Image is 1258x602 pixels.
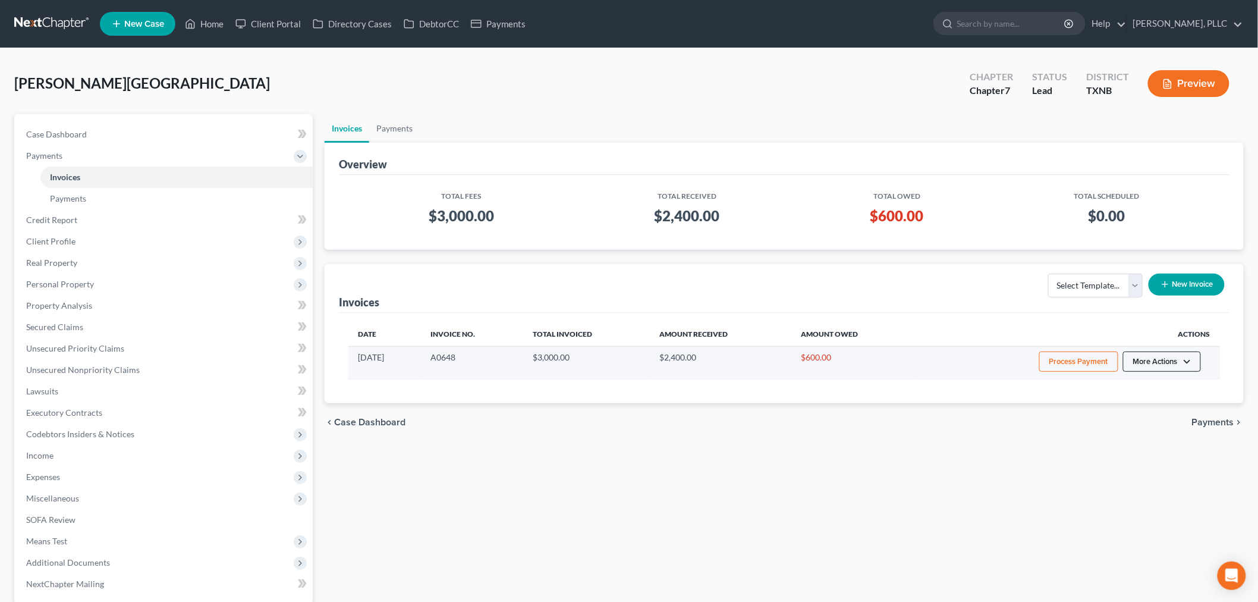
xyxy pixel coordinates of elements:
a: Executory Contracts [17,402,313,424]
h3: $2,400.00 [584,206,791,225]
i: chevron_left [325,418,334,427]
span: New Case [124,20,164,29]
span: Real Property [26,258,77,268]
span: [PERSON_NAME][GEOGRAPHIC_DATA] [14,74,270,92]
span: Client Profile [26,236,76,246]
span: Payments [26,150,62,161]
td: A0648 [421,346,523,380]
th: Total Fees [348,184,574,202]
a: SOFA Review [17,509,313,531]
div: TXNB [1086,84,1129,98]
button: chevron_left Case Dashboard [325,418,405,427]
th: Total Scheduled [994,184,1220,202]
span: Payments [1192,418,1234,427]
span: NextChapter Mailing [26,579,104,589]
a: Property Analysis [17,295,313,316]
span: Payments [50,193,86,203]
button: Process Payment [1039,352,1118,372]
button: Payments chevron_right [1192,418,1244,427]
th: Date [348,322,421,346]
span: Executory Contracts [26,407,102,418]
i: chevron_right [1234,418,1244,427]
h3: $600.00 [810,206,985,225]
div: Chapter [970,84,1013,98]
a: Invoices [325,114,369,143]
span: Expenses [26,472,60,482]
td: [DATE] [348,346,421,380]
div: Status [1032,70,1067,84]
div: Overview [339,157,387,171]
a: Help [1086,13,1126,35]
a: Home [179,13,229,35]
a: Payments [369,114,420,143]
span: Unsecured Priority Claims [26,343,124,353]
a: DebtorCC [398,13,465,35]
span: Additional Documents [26,557,110,567]
a: NextChapter Mailing [17,573,313,595]
span: Income [26,450,54,460]
span: Unsecured Nonpriority Claims [26,365,140,375]
div: Invoices [339,295,379,309]
td: $2,400.00 [650,346,791,380]
a: Lawsuits [17,381,313,402]
span: SOFA Review [26,515,76,525]
h3: $0.00 [1004,206,1210,225]
span: Property Analysis [26,300,92,311]
a: Client Portal [229,13,307,35]
button: New Invoice [1149,274,1225,296]
button: Preview [1148,70,1229,97]
th: Invoice No. [421,322,523,346]
span: Invoices [50,172,80,182]
a: Payments [465,13,531,35]
h3: $3,000.00 [358,206,565,225]
a: Unsecured Priority Claims [17,338,313,359]
a: Invoices [40,167,313,188]
th: Total Received [574,184,800,202]
span: Case Dashboard [26,129,87,139]
th: Total Owed [800,184,994,202]
span: 7 [1005,84,1010,96]
span: Secured Claims [26,322,83,332]
div: District [1086,70,1129,84]
th: Actions [914,322,1220,346]
a: Directory Cases [307,13,398,35]
span: Case Dashboard [334,418,405,427]
a: Unsecured Nonpriority Claims [17,359,313,381]
div: Open Intercom Messenger [1218,562,1246,590]
th: Amount Owed [791,322,914,346]
th: Amount Received [650,322,791,346]
span: Codebtors Insiders & Notices [26,429,134,439]
td: $3,000.00 [523,346,649,380]
a: Case Dashboard [17,124,313,145]
a: Secured Claims [17,316,313,338]
th: Total Invoiced [523,322,649,346]
div: Chapter [970,70,1013,84]
td: $600.00 [791,346,914,380]
span: Personal Property [26,279,94,289]
a: Payments [40,188,313,209]
a: [PERSON_NAME], PLLC [1127,13,1243,35]
a: Credit Report [17,209,313,231]
span: Miscellaneous [26,493,79,503]
span: Credit Report [26,215,77,225]
div: Lead [1032,84,1067,98]
button: More Actions [1123,352,1201,372]
span: Lawsuits [26,386,58,396]
input: Search by name... [957,12,1066,35]
span: Means Test [26,536,67,546]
